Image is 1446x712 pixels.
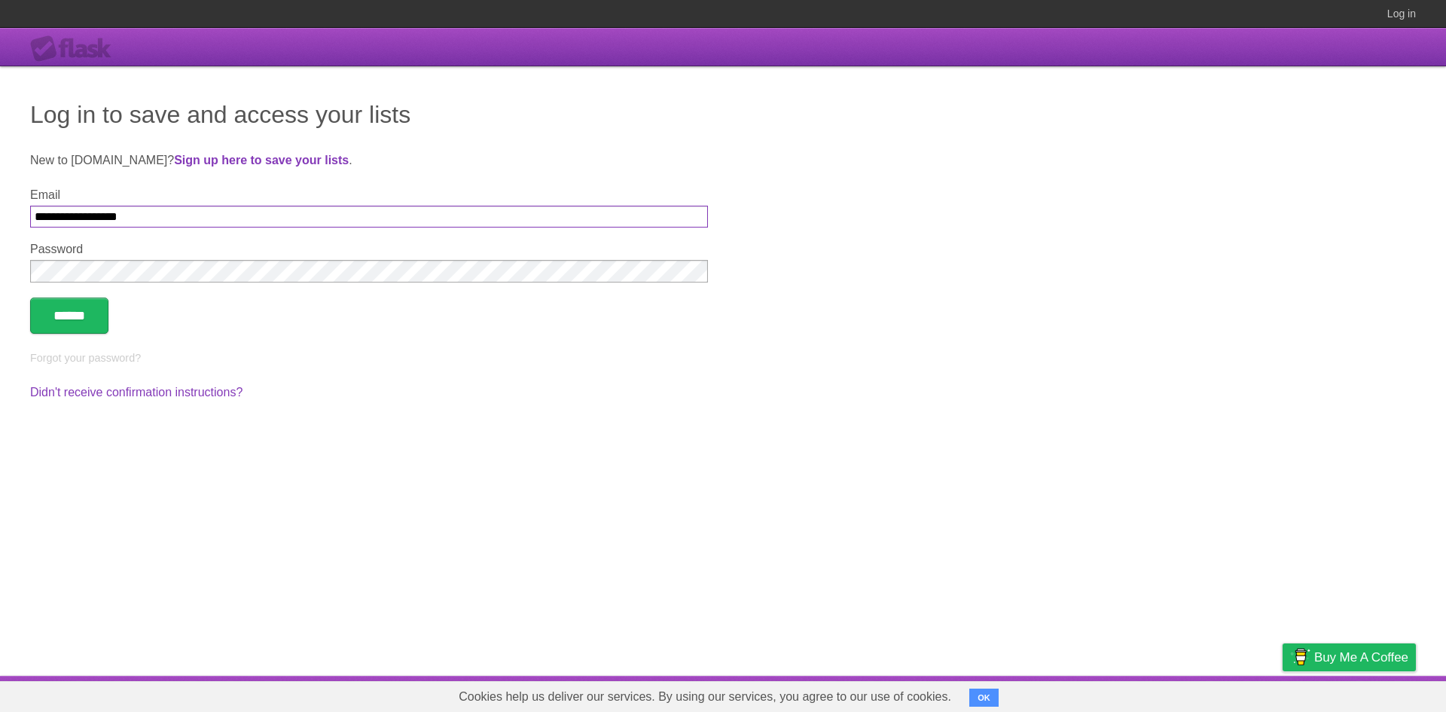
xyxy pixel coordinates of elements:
a: About [1082,680,1114,708]
img: Buy me a coffee [1290,644,1310,670]
a: Terms [1212,680,1245,708]
span: Cookies help us deliver our services. By using our services, you agree to our use of cookies. [444,682,966,712]
span: Buy me a coffee [1314,644,1408,671]
a: Forgot your password? [30,352,141,364]
div: Flask [30,35,120,63]
h1: Log in to save and access your lists [30,96,1416,133]
label: Password [30,243,708,256]
label: Email [30,188,708,202]
p: New to [DOMAIN_NAME]? . [30,151,1416,170]
a: Sign up here to save your lists [174,154,349,167]
a: Suggest a feature [1321,680,1416,708]
a: Buy me a coffee [1283,643,1416,671]
a: Developers [1132,680,1193,708]
button: OK [969,689,999,707]
a: Privacy [1263,680,1302,708]
a: Didn't receive confirmation instructions? [30,386,243,399]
